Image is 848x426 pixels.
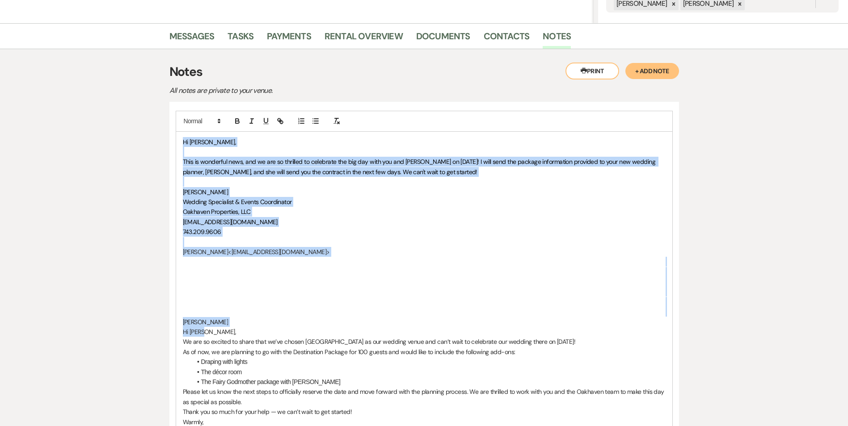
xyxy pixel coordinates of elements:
[565,63,619,79] button: Print
[183,388,666,405] span: Please let us know the next steps to officially reserve the date and move forward with the planni...
[183,158,657,175] span: This is wonderful news, and we are so thrilled to celebrate the big day with you and [PERSON_NAME...
[543,29,571,49] a: Notes
[267,29,311,49] a: Payments
[201,368,242,376] span: The décor room
[183,338,576,346] span: We are so excited to share that we’ve chosen [GEOGRAPHIC_DATA] as our wedding venue and can’t wai...
[183,328,236,336] span: Hi [PERSON_NAME],
[183,418,204,426] span: Warmly,
[183,228,221,236] span: 743.209.9606
[416,29,470,49] a: Documents
[484,29,530,49] a: Contacts
[183,248,330,256] span: [PERSON_NAME]<[EMAIL_ADDRESS][DOMAIN_NAME]>
[183,408,352,416] span: Thank you so much for your help — we can’t wait to get started!
[625,63,679,79] button: + Add Note
[201,358,248,365] span: Draping with lights
[183,188,228,196] span: [PERSON_NAME]
[183,218,278,226] span: [EMAIL_ADDRESS][DOMAIN_NAME]
[228,29,253,49] a: Tasks
[169,63,679,81] h3: Notes
[325,29,403,49] a: Rental Overview
[201,378,341,385] span: The Fairy Godmother package with [PERSON_NAME]
[183,348,515,356] span: As of now, we are planning to go with the Destination Package for 100 guests and would like to in...
[169,85,482,96] p: All notes are private to your venue.
[169,29,215,49] a: Messages
[183,318,228,326] span: [PERSON_NAME]
[183,138,236,146] span: Hi [PERSON_NAME],
[183,208,251,216] span: Oakhaven Properties, LLC
[183,198,292,206] span: Wedding Specialist & Events Coordinator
